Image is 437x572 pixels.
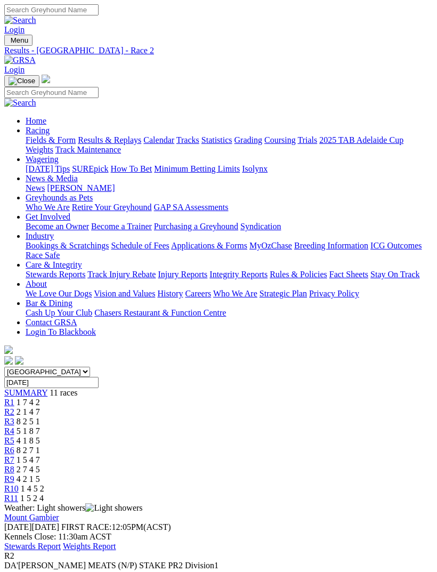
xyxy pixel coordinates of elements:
div: DA'[PERSON_NAME] MEATS (N/P) STAKE PR2 Division1 [4,561,433,570]
a: SUREpick [72,164,108,173]
a: R9 [4,474,14,484]
a: Race Safe [26,251,60,260]
div: Bar & Dining [26,308,433,318]
a: R1 [4,398,14,407]
a: Fact Sheets [329,270,368,279]
a: MyOzChase [249,241,292,250]
a: [DATE] Tips [26,164,70,173]
div: News & Media [26,183,433,193]
a: Login To Blackbook [26,327,96,336]
a: Home [26,116,46,125]
a: R8 [4,465,14,474]
input: Select date [4,377,99,388]
span: 1 4 5 2 [21,484,44,493]
span: 2 1 4 7 [17,407,40,416]
a: Stewards Report [4,542,61,551]
a: [PERSON_NAME] [47,183,115,192]
a: R11 [4,494,18,503]
a: 2025 TAB Adelaide Cup [319,135,403,144]
a: Login [4,65,25,74]
a: ICG Outcomes [370,241,422,250]
input: Search [4,87,99,98]
a: We Love Our Dogs [26,289,92,298]
a: R3 [4,417,14,426]
div: Wagering [26,164,433,174]
span: 8 2 5 1 [17,417,40,426]
a: Wagering [26,155,59,164]
a: Vision and Values [94,289,155,298]
a: Industry [26,231,54,240]
a: Grading [234,135,262,144]
a: GAP SA Assessments [154,203,229,212]
span: 8 2 7 1 [17,446,40,455]
a: R2 [4,407,14,416]
a: R10 [4,484,19,493]
span: 1 5 4 7 [17,455,40,464]
span: 2 7 4 5 [17,465,40,474]
a: Chasers Restaurant & Function Centre [94,308,226,317]
a: Integrity Reports [209,270,268,279]
a: Who We Are [26,203,70,212]
div: Greyhounds as Pets [26,203,433,212]
a: R4 [4,426,14,436]
a: History [157,289,183,298]
div: Care & Integrity [26,270,433,279]
input: Search [4,4,99,15]
a: Coursing [264,135,296,144]
div: Kennels Close: 11:30am ACST [4,532,433,542]
a: Careers [185,289,211,298]
a: Results - [GEOGRAPHIC_DATA] - Race 2 [4,46,433,55]
a: Stewards Reports [26,270,85,279]
span: 11 races [50,388,77,397]
div: Get Involved [26,222,433,231]
a: Greyhounds as Pets [26,193,93,202]
a: Login [4,25,25,34]
span: R2 [4,551,14,560]
a: Strategic Plan [260,289,307,298]
a: Become an Owner [26,222,89,231]
a: R6 [4,446,14,455]
div: Industry [26,241,433,260]
a: Get Involved [26,212,70,221]
a: Track Injury Rebate [87,270,156,279]
span: 1 5 2 4 [20,494,44,503]
a: Privacy Policy [309,289,359,298]
span: [DATE] [4,522,32,531]
a: Weights [26,145,53,154]
a: R5 [4,436,14,445]
img: logo-grsa-white.png [4,345,13,354]
a: Stay On Track [370,270,419,279]
a: SUMMARY [4,388,47,397]
a: Rules & Policies [270,270,327,279]
div: About [26,289,433,299]
span: FIRST RACE: [61,522,111,531]
a: News & Media [26,174,78,183]
a: Who We Are [213,289,257,298]
a: Racing [26,126,50,135]
img: GRSA [4,55,36,65]
a: Applications & Forms [171,241,247,250]
span: 12:05PM(ACST) [61,522,171,531]
a: R7 [4,455,14,464]
a: News [26,183,45,192]
a: Become a Trainer [91,222,152,231]
a: Contact GRSA [26,318,77,327]
button: Toggle navigation [4,35,33,46]
img: facebook.svg [4,356,13,365]
a: Weights Report [63,542,116,551]
span: 4 2 1 5 [17,474,40,484]
a: Mount Gambier [4,513,59,522]
a: Care & Integrity [26,260,82,269]
a: About [26,279,47,288]
img: Light showers [85,503,142,513]
img: twitter.svg [15,356,23,365]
